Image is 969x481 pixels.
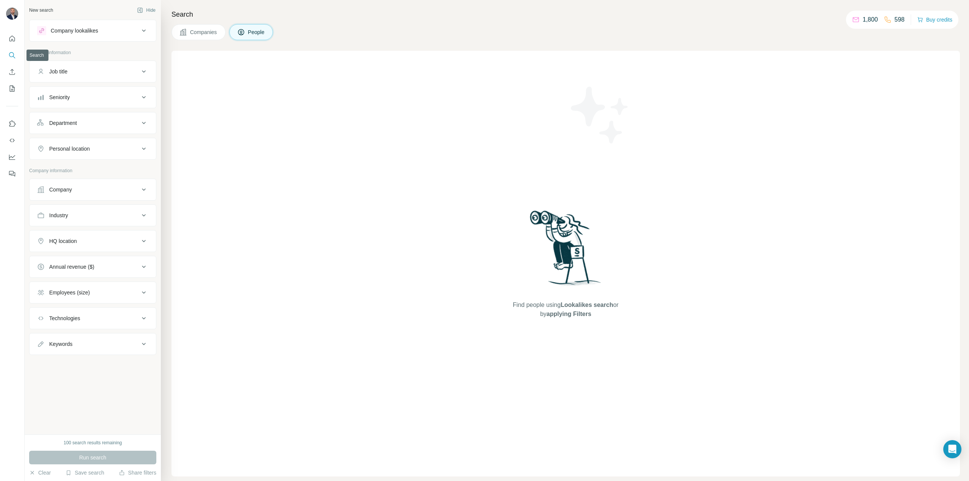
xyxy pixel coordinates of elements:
[863,15,878,24] p: 1,800
[30,335,156,353] button: Keywords
[566,81,634,149] img: Surfe Illustration - Stars
[29,469,51,476] button: Clear
[49,340,72,348] div: Keywords
[64,439,122,446] div: 100 search results remaining
[30,62,156,81] button: Job title
[119,469,156,476] button: Share filters
[132,5,161,16] button: Hide
[30,309,156,327] button: Technologies
[171,9,960,20] h4: Search
[6,65,18,79] button: Enrich CSV
[30,114,156,132] button: Department
[6,117,18,131] button: Use Surfe on LinkedIn
[6,32,18,45] button: Quick start
[894,15,905,24] p: 598
[49,237,77,245] div: HQ location
[49,68,67,75] div: Job title
[49,93,70,101] div: Seniority
[943,440,961,458] div: Open Intercom Messenger
[527,209,605,293] img: Surfe Illustration - Woman searching with binoculars
[561,302,613,308] span: Lookalikes search
[49,145,90,153] div: Personal location
[30,181,156,199] button: Company
[6,167,18,181] button: Feedback
[6,150,18,164] button: Dashboard
[30,283,156,302] button: Employees (size)
[29,49,156,56] p: Personal information
[49,119,77,127] div: Department
[49,263,94,271] div: Annual revenue ($)
[29,167,156,174] p: Company information
[547,311,591,317] span: applying Filters
[49,212,68,219] div: Industry
[6,134,18,147] button: Use Surfe API
[49,289,90,296] div: Employees (size)
[190,28,218,36] span: Companies
[30,22,156,40] button: Company lookalikes
[29,7,53,14] div: New search
[30,232,156,250] button: HQ location
[51,27,98,34] div: Company lookalikes
[49,314,80,322] div: Technologies
[30,206,156,224] button: Industry
[917,14,952,25] button: Buy credits
[65,469,104,476] button: Save search
[30,88,156,106] button: Seniority
[49,186,72,193] div: Company
[6,48,18,62] button: Search
[30,140,156,158] button: Personal location
[505,300,626,319] span: Find people using or by
[6,82,18,95] button: My lists
[30,258,156,276] button: Annual revenue ($)
[248,28,265,36] span: People
[6,8,18,20] img: Avatar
